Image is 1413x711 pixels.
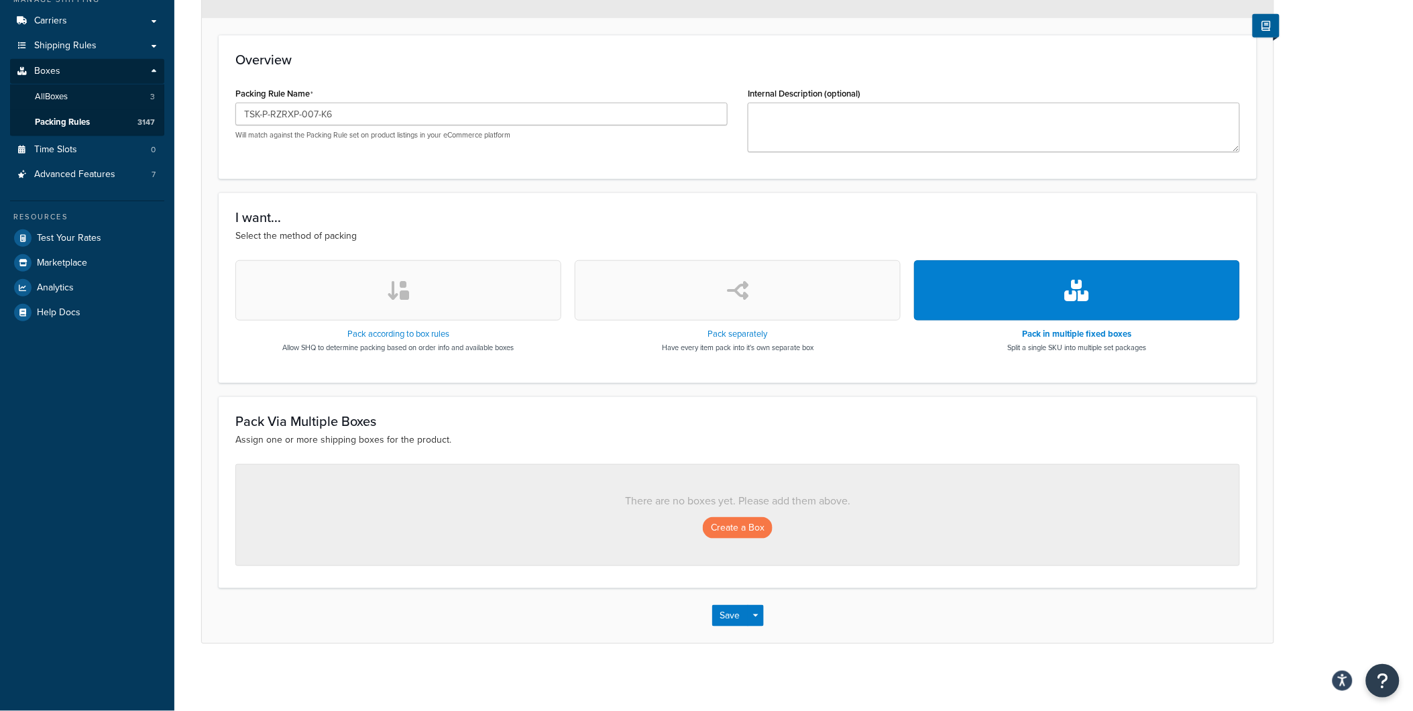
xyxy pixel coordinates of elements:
[235,89,313,99] label: Packing Rule Name
[10,9,164,34] a: Carriers
[10,59,164,135] li: Boxes
[34,144,77,156] span: Time Slots
[10,34,164,58] a: Shipping Rules
[263,492,1212,510] p: There are no boxes yet. Please add them above.
[10,251,164,275] a: Marketplace
[703,517,773,539] button: Create a Box
[137,117,155,128] span: 3147
[35,117,90,128] span: Packing Rules
[1008,329,1147,339] h3: Pack in multiple fixed boxes
[1366,664,1400,698] button: Open Resource Center
[10,276,164,300] a: Analytics
[748,89,860,99] label: Internal Description (optional)
[34,15,67,27] span: Carriers
[712,605,748,626] button: Save
[37,307,80,319] span: Help Docs
[152,169,156,180] span: 7
[283,329,514,339] h3: Pack according to box rules
[10,162,164,187] li: Advanced Features
[10,211,164,223] div: Resources
[34,40,97,52] span: Shipping Rules
[10,226,164,250] a: Test Your Rates
[1008,342,1147,353] p: Split a single SKU into multiple set packages
[235,130,728,140] p: Will match against the Packing Rule set on product listings in your eCommerce platform
[10,85,164,109] a: AllBoxes3
[10,162,164,187] a: Advanced Features7
[150,91,155,103] span: 3
[34,169,115,180] span: Advanced Features
[10,138,164,162] li: Time Slots
[37,258,87,269] span: Marketplace
[10,110,164,135] a: Packing Rules3147
[10,110,164,135] li: Packing Rules
[37,282,74,294] span: Analytics
[235,433,1240,447] p: Assign one or more shipping boxes for the product.
[34,66,60,77] span: Boxes
[1253,14,1280,38] button: Show Help Docs
[235,52,1240,67] h3: Overview
[662,329,813,339] h3: Pack separately
[235,210,1240,225] h3: I want...
[37,233,101,244] span: Test Your Rates
[35,91,68,103] span: All Boxes
[151,144,156,156] span: 0
[10,59,164,84] a: Boxes
[662,342,813,353] p: Have every item pack into it's own separate box
[235,229,1240,243] p: Select the method of packing
[235,414,1240,429] h3: Pack Via Multiple Boxes
[10,138,164,162] a: Time Slots0
[10,300,164,325] a: Help Docs
[283,342,514,353] p: Allow SHQ to determine packing based on order info and available boxes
